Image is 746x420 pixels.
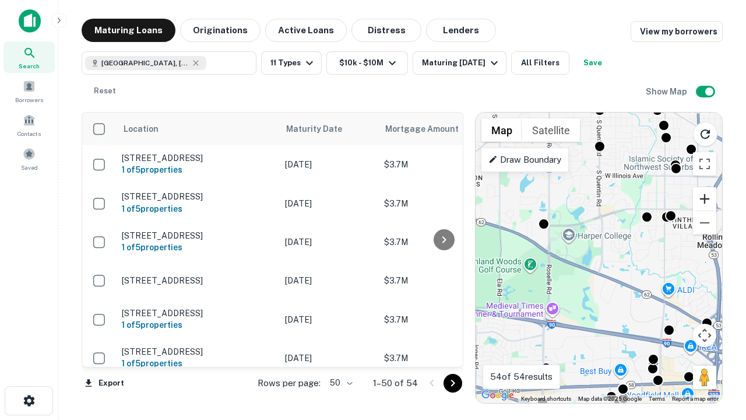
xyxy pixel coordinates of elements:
a: Terms (opens in new tab) [649,395,665,402]
button: Show street map [481,118,522,142]
button: Keyboard shortcuts [521,395,571,403]
button: Zoom out [693,211,716,235]
button: Active Loans [265,19,347,42]
th: Maturity Date [279,113,378,145]
img: capitalize-icon.png [19,9,41,33]
p: [STREET_ADDRESS] [122,308,273,318]
button: Reload search area [693,122,717,146]
p: [STREET_ADDRESS] [122,275,273,286]
span: Search [19,61,40,71]
p: Rows per page: [258,376,321,390]
span: [GEOGRAPHIC_DATA], [GEOGRAPHIC_DATA] [101,58,189,68]
p: $3.7M [384,197,501,210]
h6: 1 of 5 properties [122,163,273,176]
button: Show satellite imagery [522,118,580,142]
p: $3.7M [384,236,501,249]
button: Lenders [426,19,496,42]
p: $3.7M [384,274,501,287]
p: [DATE] [285,313,372,326]
p: [DATE] [285,197,372,210]
h6: 1 of 5 properties [122,241,273,254]
span: Maturity Date [286,122,357,136]
span: Borrowers [15,95,43,104]
button: Toggle fullscreen view [693,152,716,176]
th: Location [116,113,279,145]
button: Go to next page [444,374,462,393]
span: Location [123,122,159,136]
button: All Filters [511,51,569,75]
iframe: Chat Widget [688,289,746,345]
button: Maturing [DATE] [413,51,506,75]
div: 0 0 [476,113,722,403]
p: [DATE] [285,236,372,249]
h6: 1 of 5 properties [122,318,273,331]
span: Contacts [17,129,41,138]
h6: 1 of 5 properties [122,357,273,370]
p: [STREET_ADDRESS] [122,191,273,202]
a: Search [3,41,55,73]
a: Saved [3,143,55,174]
p: [DATE] [285,274,372,287]
div: Maturing [DATE] [422,56,501,70]
p: 1–50 of 54 [373,376,418,390]
button: Originations [180,19,261,42]
p: $3.7M [384,313,501,326]
span: Saved [21,163,38,172]
a: Borrowers [3,75,55,107]
a: View my borrowers [631,21,723,42]
p: $3.7M [384,352,501,365]
button: Maturing Loans [82,19,175,42]
p: [DATE] [285,352,372,365]
button: Distress [351,19,421,42]
a: Open this area in Google Maps (opens a new window) [478,388,517,403]
div: 50 [325,374,354,391]
h6: 1 of 5 properties [122,202,273,215]
span: Mortgage Amount [385,122,474,136]
p: Draw Boundary [488,153,561,167]
span: Map data ©2025 Google [578,395,642,402]
th: Mortgage Amount [378,113,506,145]
img: Google [478,388,517,403]
button: 11 Types [261,51,322,75]
p: [STREET_ADDRESS] [122,346,273,357]
p: [DATE] [285,158,372,171]
a: Report a map error [672,395,719,402]
button: Save your search to get updates of matches that match your search criteria. [574,51,611,75]
p: 54 of 54 results [490,370,553,384]
a: Contacts [3,109,55,141]
button: $10k - $10M [326,51,408,75]
p: [STREET_ADDRESS] [122,230,273,241]
p: $3.7M [384,158,501,171]
button: Drag Pegman onto the map to open Street View [693,366,716,389]
button: Export [82,374,127,392]
button: Reset [86,79,124,103]
p: [STREET_ADDRESS] [122,153,273,163]
button: Zoom in [693,187,716,211]
h6: Show Map [646,85,689,98]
